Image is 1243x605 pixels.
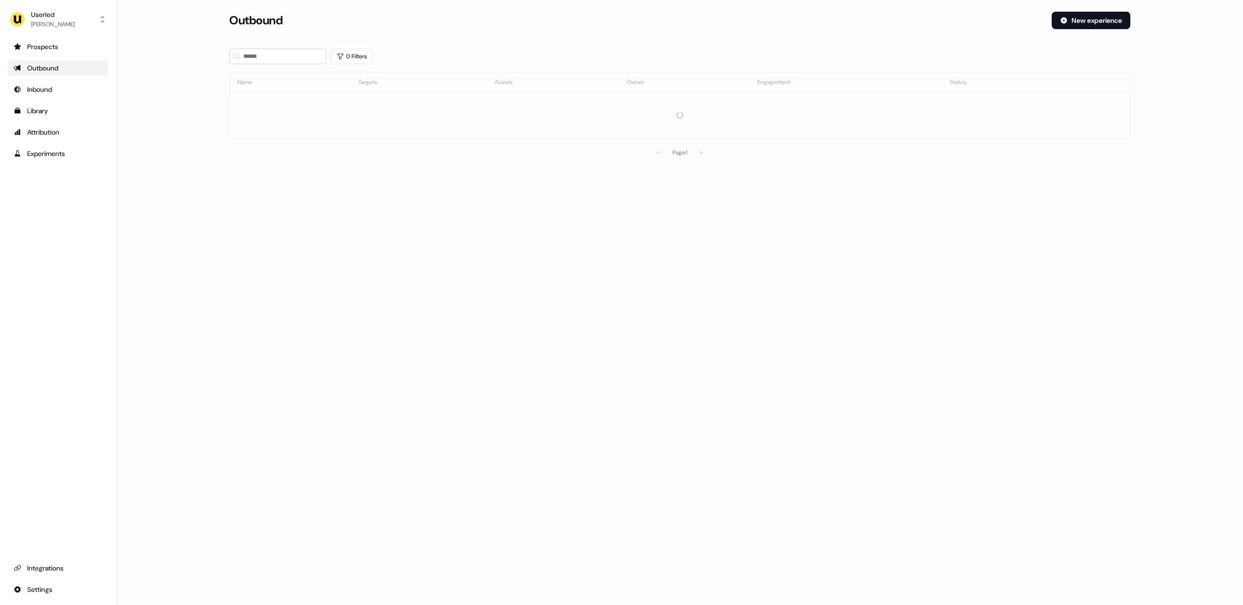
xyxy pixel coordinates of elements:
button: New experience [1052,12,1130,29]
a: Go to experiments [8,146,108,161]
div: Outbound [14,63,102,73]
div: Prospects [14,42,102,52]
a: Go to templates [8,103,108,119]
a: Go to attribution [8,124,108,140]
div: Experiments [14,149,102,158]
a: Go to integrations [8,582,108,597]
a: Go to Inbound [8,82,108,97]
div: Userled [31,10,75,19]
div: [PERSON_NAME] [31,19,75,29]
button: 0 Filters [330,49,373,64]
button: Userled[PERSON_NAME] [8,8,108,31]
div: Settings [14,585,102,594]
div: Library [14,106,102,116]
div: Inbound [14,85,102,94]
h3: Outbound [229,13,283,28]
a: Go to outbound experience [8,60,108,76]
div: Attribution [14,127,102,137]
a: Go to prospects [8,39,108,54]
a: Go to integrations [8,560,108,576]
div: Integrations [14,563,102,573]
